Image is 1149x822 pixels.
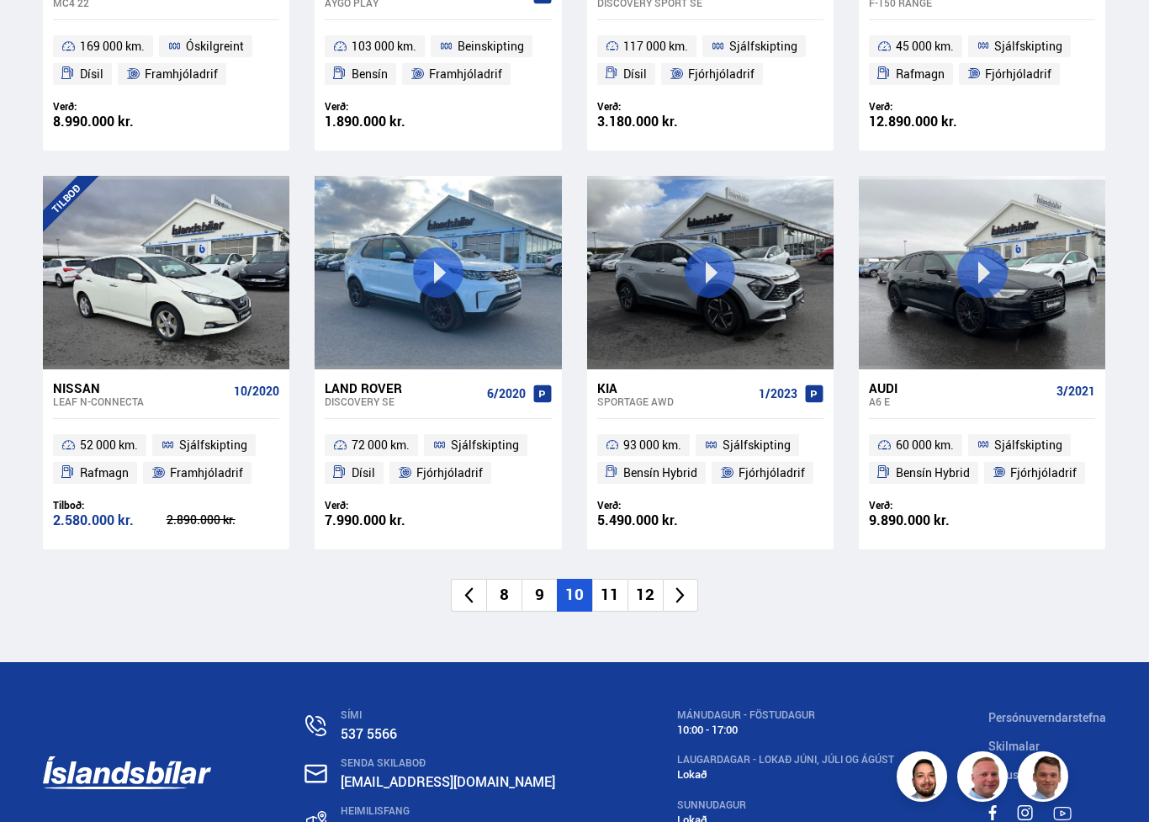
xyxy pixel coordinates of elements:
img: TPE2foN3MBv8dG_-.svg [1053,807,1072,820]
span: Sjálfskipting [723,435,791,455]
a: Skilmalar [988,738,1040,754]
div: Verð: [597,100,711,113]
span: Dísil [352,463,375,483]
span: Beinskipting [458,36,524,56]
span: 169 000 km. [80,36,145,56]
span: 45 000 km. [896,36,954,56]
div: Verð: [325,100,438,113]
div: MÁNUDAGUR - FÖSTUDAGUR [677,709,894,721]
div: Verð: [325,499,438,512]
div: Lokað [677,768,894,781]
div: 3.180.000 kr. [597,114,711,129]
span: Rafmagn [80,463,129,483]
div: 8.990.000 kr. [53,114,167,129]
span: Óskilgreint [186,36,244,56]
div: Verð: [597,499,711,512]
span: 6/2020 [487,387,526,400]
span: 60 000 km. [896,435,954,455]
img: siFngHWaQ9KaOqBr.png [960,754,1010,804]
li: 10 [557,579,592,612]
div: Discovery SE [325,395,479,407]
div: Sportage AWD [597,395,752,407]
img: nHj8e-n-aHgjukTg.svg [304,764,327,783]
a: [EMAIL_ADDRESS][DOMAIN_NAME] [341,772,555,791]
div: 1.890.000 kr. [325,114,438,129]
span: Rafmagn [896,64,945,84]
span: Sjálfskipting [994,36,1062,56]
div: HEIMILISFANG [341,805,582,817]
span: Dísil [623,64,647,84]
div: Verð: [869,100,982,113]
div: A6 E [869,395,1050,407]
span: Framhjóladrif [145,64,218,84]
span: Sjálfskipting [451,435,519,455]
span: Framhjóladrif [170,463,243,483]
img: FbJEzSuNWCJXmdc-.webp [1020,754,1071,804]
span: 3/2021 [1056,384,1095,398]
a: Nissan Leaf N-CONNECTA 10/2020 52 000 km. Sjálfskipting Rafmagn Framhjóladrif Tilboð: 2.580.000 k... [43,369,289,549]
span: Fjórhjóladrif [416,463,483,483]
li: 8 [486,579,522,612]
span: Bensín Hybrid [623,463,697,483]
span: Sjálfskipting [729,36,797,56]
div: Land Rover [325,380,479,395]
span: Fjórhjóladrif [985,64,1051,84]
div: Nissan [53,380,227,395]
div: 9.890.000 kr. [869,513,982,528]
img: nhp88E3Fdnt1Opn2.png [899,754,950,804]
div: Leaf N-CONNECTA [53,395,227,407]
span: Bensín [352,64,388,84]
a: 537 5566 [341,724,397,743]
div: LAUGARDAGAR - Lokað Júni, Júli og Ágúst [677,754,894,766]
a: Audi A6 E 3/2021 60 000 km. Sjálfskipting Bensín Hybrid Fjórhjóladrif Verð: 9.890.000 kr. [859,369,1105,549]
a: Persónuverndarstefna [988,709,1106,725]
span: 1/2023 [759,387,797,400]
span: Fjórhjóladrif [688,64,755,84]
li: 12 [627,579,663,612]
span: 10/2020 [234,384,279,398]
div: Audi [869,380,1050,395]
span: Bensín Hybrid [896,463,970,483]
a: Land Rover Discovery SE 6/2020 72 000 km. Sjálfskipting Dísil Fjórhjóladrif Verð: 7.990.000 kr. [315,369,561,549]
span: 93 000 km. [623,435,681,455]
div: Kia [597,380,752,395]
span: Sjálfskipting [994,435,1062,455]
button: Open LiveChat chat widget [13,7,64,57]
span: 117 000 km. [623,36,688,56]
span: Fjórhjóladrif [1010,463,1077,483]
li: 9 [522,579,557,612]
img: n0V2lOsqF3l1V2iz.svg [305,715,326,736]
img: sWpC3iNHV7nfMC_m.svg [988,805,997,820]
img: MACT0LfU9bBTv6h5.svg [1017,805,1033,820]
div: SÍMI [341,709,582,721]
div: 12.890.000 kr. [869,114,982,129]
span: 52 000 km. [80,435,138,455]
a: Kia Sportage AWD 1/2023 93 000 km. Sjálfskipting Bensín Hybrid Fjórhjóladrif Verð: 5.490.000 kr. [587,369,834,549]
span: 72 000 km. [352,435,410,455]
span: Fjórhjóladrif [739,463,805,483]
span: Framhjóladrif [429,64,502,84]
div: 10:00 - 17:00 [677,724,894,736]
div: SUNNUDAGUR [677,799,894,811]
div: Verð: [53,100,167,113]
div: SENDA SKILABOÐ [341,757,582,769]
div: 7.990.000 kr. [325,513,438,528]
div: 2.580.000 kr. [53,513,167,528]
span: Dísil [80,64,103,84]
div: 2.890.000 kr. [167,514,280,526]
div: 5.490.000 kr. [597,513,711,528]
div: Tilboð: [53,499,167,512]
li: 11 [592,579,627,612]
span: 103 000 km. [352,36,416,56]
span: Sjálfskipting [179,435,247,455]
div: Verð: [869,499,982,512]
